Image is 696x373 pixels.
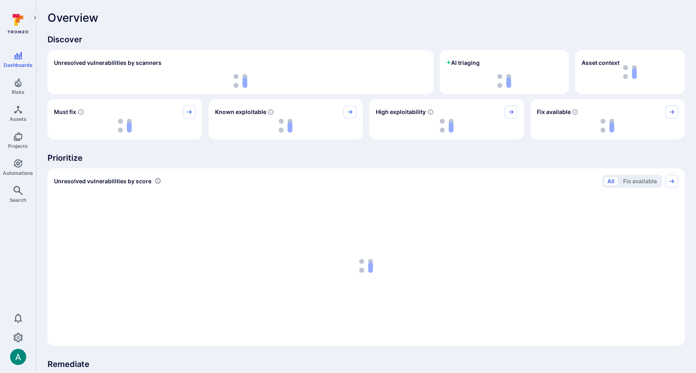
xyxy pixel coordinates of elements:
[530,99,685,139] div: Fix available
[359,259,373,273] img: Loading...
[572,109,578,115] svg: Vulnerabilities with fix available
[497,74,511,88] img: Loading...
[8,143,28,149] span: Projects
[12,89,25,95] span: Risks
[48,152,685,164] span: Prioritize
[209,99,363,139] div: Known exploitable
[3,170,33,176] span: Automations
[54,108,76,116] span: Must fix
[376,108,426,116] span: High exploitability
[78,109,84,115] svg: Risk score >=40 , missed SLA
[48,358,685,370] span: Remediate
[446,74,562,88] div: loading spinner
[54,193,678,339] div: loading spinner
[267,109,274,115] svg: Confirmed exploitable by KEV
[54,118,196,133] div: loading spinner
[54,59,162,67] h2: Unresolved vulnerabilities by scanners
[54,177,151,185] span: Unresolved vulnerabilities by score
[279,119,292,133] img: Loading...
[427,109,434,115] svg: EPSS score ≥ 0.7
[376,118,518,133] div: loading spinner
[48,99,202,139] div: Must fix
[54,74,427,88] div: loading spinner
[10,197,26,203] span: Search
[155,177,161,185] div: Number of vulnerabilities in status 'Open' 'Triaged' and 'In process' grouped by score
[537,108,571,116] span: Fix available
[604,176,618,186] button: All
[118,119,132,133] img: Loading...
[10,349,26,365] div: Arjan Dehar
[582,59,619,67] span: Asset context
[440,119,454,133] img: Loading...
[234,74,247,88] img: Loading...
[215,118,357,133] div: loading spinner
[369,99,524,139] div: High exploitability
[446,59,480,67] h2: AI triaging
[215,108,266,116] span: Known exploitable
[48,34,685,45] span: Discover
[32,15,38,21] i: Expand navigation menu
[4,62,33,68] span: Dashboards
[619,176,661,186] button: Fix available
[10,116,27,122] span: Assets
[10,349,26,365] img: ACg8ocLSa5mPYBaXNx3eFu_EmspyJX0laNWN7cXOFirfQ7srZveEpg=s96-c
[48,11,98,24] span: Overview
[601,119,614,133] img: Loading...
[30,13,40,23] button: Expand navigation menu
[537,118,679,133] div: loading spinner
